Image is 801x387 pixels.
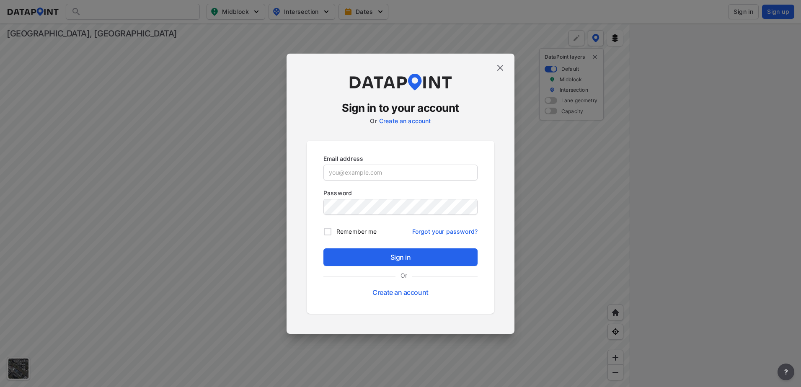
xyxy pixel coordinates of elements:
[323,154,478,163] p: Email address
[778,364,794,380] button: more
[395,271,412,280] label: Or
[323,188,478,197] p: Password
[783,367,789,377] span: ?
[372,288,428,297] a: Create an account
[370,117,377,124] label: Or
[324,165,477,180] input: you@example.com
[412,223,478,236] a: Forgot your password?
[379,117,431,124] a: Create an account
[323,248,478,266] button: Sign in
[348,74,453,90] img: dataPointLogo.9353c09d.svg
[495,63,505,73] img: close.efbf2170.svg
[330,252,471,262] span: Sign in
[307,101,494,116] h3: Sign in to your account
[336,227,377,236] span: Remember me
